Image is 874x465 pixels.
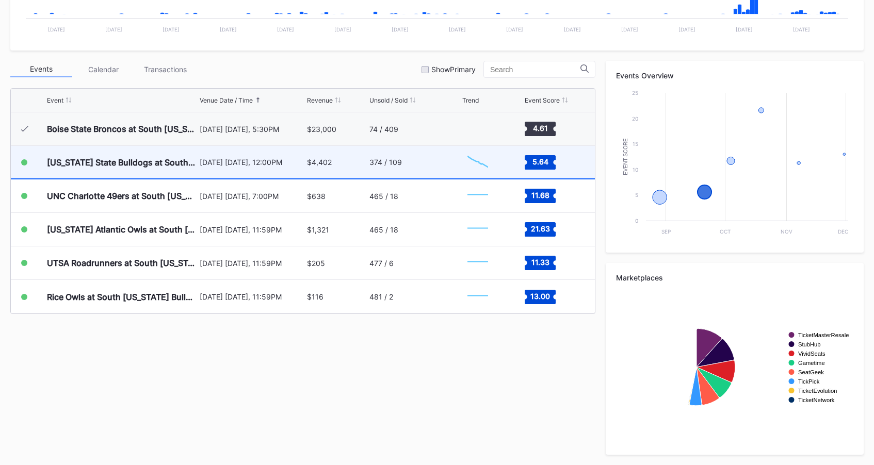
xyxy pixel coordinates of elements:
[134,61,196,77] div: Transactions
[369,225,398,234] div: 465 / 18
[307,192,326,201] div: $638
[532,157,548,165] text: 5.64
[798,378,820,385] text: TickPick
[200,292,304,301] div: [DATE] [DATE], 11:59PM
[369,158,402,167] div: 374 / 109
[616,290,853,444] svg: Chart title
[490,65,580,74] input: Search
[47,191,197,201] div: UNC Charlotte 49ers at South [US_STATE] Bulls Football
[462,250,493,276] svg: Chart title
[431,65,476,74] div: Show Primary
[462,284,493,310] svg: Chart title
[307,96,333,104] div: Revenue
[72,61,134,77] div: Calendar
[798,341,821,347] text: StubHub
[47,124,197,134] div: Boise State Broncos at South [US_STATE] Bulls Football
[798,360,825,366] text: Gametime
[462,217,493,242] svg: Chart title
[47,224,197,235] div: [US_STATE] Atlantic Owls at South [US_STATE] Bulls Football
[632,90,638,96] text: 25
[462,96,479,104] div: Trend
[531,258,549,267] text: 11.33
[105,26,122,32] text: [DATE]
[678,26,695,32] text: [DATE]
[449,26,466,32] text: [DATE]
[369,96,408,104] div: Unsold / Sold
[720,228,731,235] text: Oct
[462,150,493,175] svg: Chart title
[506,26,523,32] text: [DATE]
[307,225,329,234] div: $1,321
[633,141,638,147] text: 15
[798,397,835,403] text: TicketNetwork
[531,191,549,200] text: 11.68
[793,26,810,32] text: [DATE]
[621,26,638,32] text: [DATE]
[47,157,197,168] div: [US_STATE] State Bulldogs at South [US_STATE] Bulls Football
[48,26,65,32] text: [DATE]
[838,228,848,235] text: Dec
[200,96,253,104] div: Venue Date / Time
[798,351,826,357] text: VividSeats
[277,26,294,32] text: [DATE]
[616,88,853,242] svg: Chart title
[616,273,853,282] div: Marketplaces
[369,259,394,268] div: 477 / 6
[47,258,197,268] div: UTSA Roadrunners at South [US_STATE] Bulls Football
[530,224,549,233] text: 21.63
[462,183,493,209] svg: Chart title
[736,26,753,32] text: [DATE]
[632,115,638,122] text: 20
[392,26,409,32] text: [DATE]
[47,96,63,104] div: Event
[798,388,837,394] text: TicketEvolution
[369,292,393,301] div: 481 / 2
[200,125,304,134] div: [DATE] [DATE], 5:30PM
[525,96,560,104] div: Event Score
[661,228,671,235] text: Sep
[200,192,304,201] div: [DATE] [DATE], 7:00PM
[532,124,547,132] text: 4.61
[220,26,237,32] text: [DATE]
[163,26,180,32] text: [DATE]
[200,158,304,167] div: [DATE] [DATE], 12:00PM
[623,138,628,175] text: Event Score
[564,26,581,32] text: [DATE]
[530,291,550,300] text: 13.00
[307,292,323,301] div: $116
[369,192,398,201] div: 465 / 18
[781,228,792,235] text: Nov
[798,332,849,338] text: TicketMasterResale
[200,259,304,268] div: [DATE] [DATE], 11:59PM
[10,61,72,77] div: Events
[369,125,398,134] div: 74 / 409
[462,116,493,142] svg: Chart title
[307,125,336,134] div: $23,000
[334,26,351,32] text: [DATE]
[47,292,197,302] div: Rice Owls at South [US_STATE] Bulls Football
[307,259,325,268] div: $205
[200,225,304,234] div: [DATE] [DATE], 11:59PM
[635,218,638,224] text: 0
[635,192,638,198] text: 5
[633,167,638,173] text: 10
[307,158,332,167] div: $4,402
[616,71,853,80] div: Events Overview
[798,369,824,375] text: SeatGeek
